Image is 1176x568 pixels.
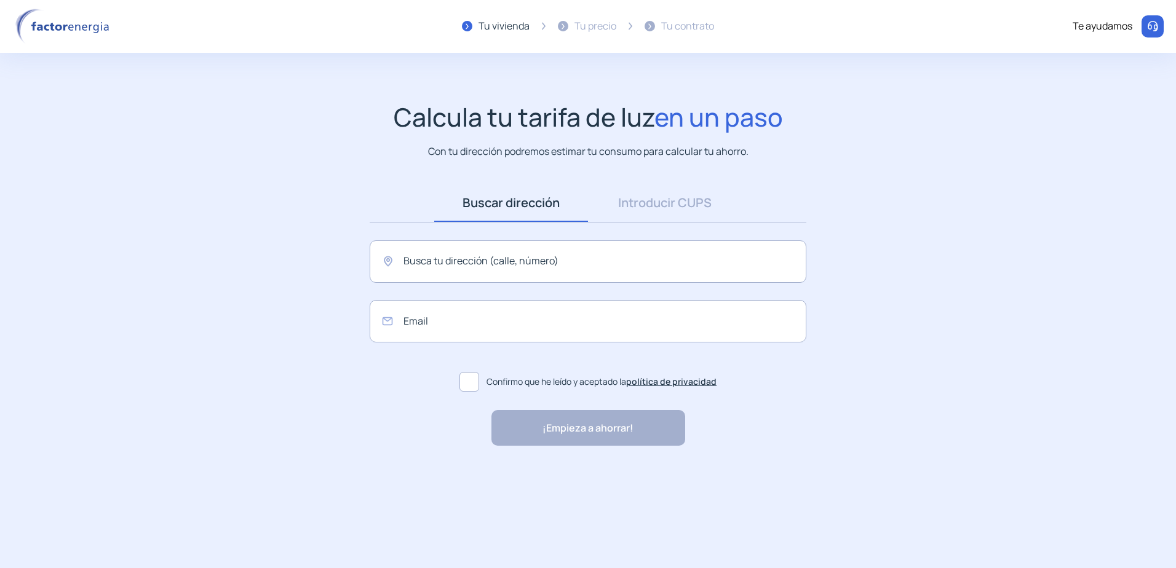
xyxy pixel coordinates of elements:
[588,184,742,222] a: Introducir CUPS
[434,184,588,222] a: Buscar dirección
[626,376,717,387] a: política de privacidad
[661,18,714,34] div: Tu contrato
[574,18,616,34] div: Tu precio
[479,18,530,34] div: Tu vivienda
[654,100,783,134] span: en un paso
[12,9,117,44] img: logo factor
[1073,18,1132,34] div: Te ayudamos
[1146,20,1159,33] img: llamar
[394,102,783,132] h1: Calcula tu tarifa de luz
[428,144,749,159] p: Con tu dirección podremos estimar tu consumo para calcular tu ahorro.
[487,375,717,389] span: Confirmo que he leído y aceptado la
